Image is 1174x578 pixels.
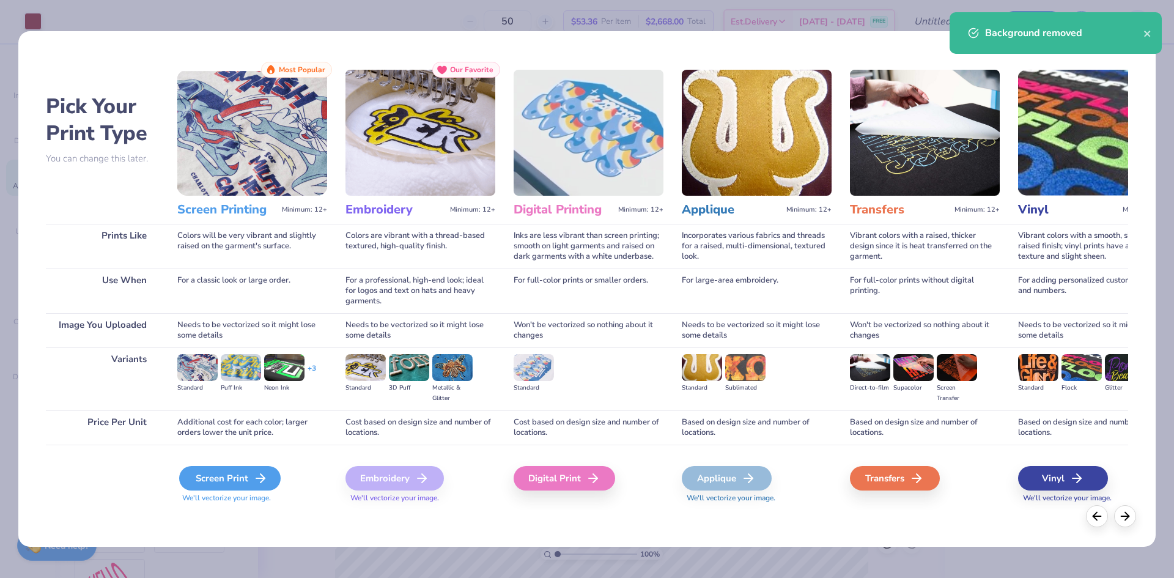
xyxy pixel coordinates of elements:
[177,313,327,347] div: Needs to be vectorized so it might lose some details
[389,354,429,381] img: 3D Puff
[1018,269,1168,313] div: For adding personalized custom names and numbers.
[514,466,615,491] div: Digital Print
[682,70,832,196] img: Applique
[264,354,305,381] img: Neon Ink
[1061,383,1102,393] div: Flock
[177,410,327,445] div: Additional cost for each color; larger orders lower the unit price.
[221,354,261,381] img: Puff Ink
[432,383,473,404] div: Metallic & Glitter
[850,354,890,381] img: Direct-to-film
[514,410,663,445] div: Cost based on design size and number of locations.
[389,383,429,393] div: 3D Puff
[46,269,159,313] div: Use When
[46,93,159,147] h2: Pick Your Print Type
[893,383,934,393] div: Supacolor
[682,313,832,347] div: Needs to be vectorized so it might lose some details
[682,224,832,269] div: Incorporates various fabrics and threads for a raised, multi-dimensional, textured look.
[514,313,663,347] div: Won't be vectorized so nothing about it changes
[46,313,159,347] div: Image You Uploaded
[850,383,890,393] div: Direct-to-film
[937,383,977,404] div: Screen Transfer
[682,202,781,218] h3: Applique
[46,224,159,269] div: Prints Like
[514,383,554,393] div: Standard
[308,363,316,384] div: + 3
[850,224,1000,269] div: Vibrant colors with a raised, thicker design since it is heat transferred on the garment.
[514,354,554,381] img: Standard
[514,202,613,218] h3: Digital Printing
[850,70,1000,196] img: Transfers
[1018,493,1168,503] span: We'll vectorize your image.
[345,269,495,313] div: For a professional, high-end look; ideal for logos and text on hats and heavy garments.
[954,206,1000,214] span: Minimum: 12+
[1018,313,1168,347] div: Needs to be vectorized so it might lose some details
[618,206,663,214] span: Minimum: 12+
[1018,70,1168,196] img: Vinyl
[1018,466,1108,491] div: Vinyl
[279,65,325,74] span: Most Popular
[1018,224,1168,269] div: Vibrant colors with a smooth, slightly raised finish; vinyl prints have a consistent texture and ...
[345,313,495,347] div: Needs to be vectorized so it might lose some details
[1018,202,1118,218] h3: Vinyl
[682,383,722,393] div: Standard
[682,410,832,445] div: Based on design size and number of locations.
[1018,410,1168,445] div: Based on design size and number of locations.
[345,70,495,196] img: Embroidery
[1018,383,1058,393] div: Standard
[345,466,444,491] div: Embroidery
[345,493,495,503] span: We'll vectorize your image.
[682,493,832,503] span: We'll vectorize your image.
[282,206,327,214] span: Minimum: 12+
[893,354,934,381] img: Supacolor
[1018,354,1058,381] img: Standard
[1123,206,1168,214] span: Minimum: 12+
[1143,26,1152,40] button: close
[682,269,832,313] div: For large-area embroidery.
[1061,354,1102,381] img: Flock
[177,269,327,313] div: For a classic look or large order.
[1105,354,1145,381] img: Glitter
[177,70,327,196] img: Screen Printing
[450,65,493,74] span: Our Favorite
[850,410,1000,445] div: Based on design size and number of locations.
[345,383,386,393] div: Standard
[432,354,473,381] img: Metallic & Glitter
[850,202,950,218] h3: Transfers
[345,224,495,269] div: Colors are vibrant with a thread-based textured, high-quality finish.
[179,466,281,491] div: Screen Print
[46,347,159,410] div: Variants
[850,466,940,491] div: Transfers
[46,154,159,164] p: You can change this later.
[850,313,1000,347] div: Won't be vectorized so nothing about it changes
[1105,383,1145,393] div: Glitter
[46,410,159,445] div: Price Per Unit
[177,493,327,503] span: We'll vectorize your image.
[682,466,772,491] div: Applique
[786,206,832,214] span: Minimum: 12+
[221,383,261,393] div: Puff Ink
[725,383,766,393] div: Sublimated
[514,70,663,196] img: Digital Printing
[264,383,305,393] div: Neon Ink
[725,354,766,381] img: Sublimated
[345,202,445,218] h3: Embroidery
[177,354,218,381] img: Standard
[937,354,977,381] img: Screen Transfer
[345,410,495,445] div: Cost based on design size and number of locations.
[850,269,1000,313] div: For full-color prints without digital printing.
[514,269,663,313] div: For full-color prints or smaller orders.
[514,224,663,269] div: Inks are less vibrant than screen printing; smooth on light garments and raised on dark garments ...
[177,202,277,218] h3: Screen Printing
[177,383,218,393] div: Standard
[682,354,722,381] img: Standard
[985,26,1143,40] div: Background removed
[345,354,386,381] img: Standard
[450,206,495,214] span: Minimum: 12+
[177,224,327,269] div: Colors will be very vibrant and slightly raised on the garment's surface.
